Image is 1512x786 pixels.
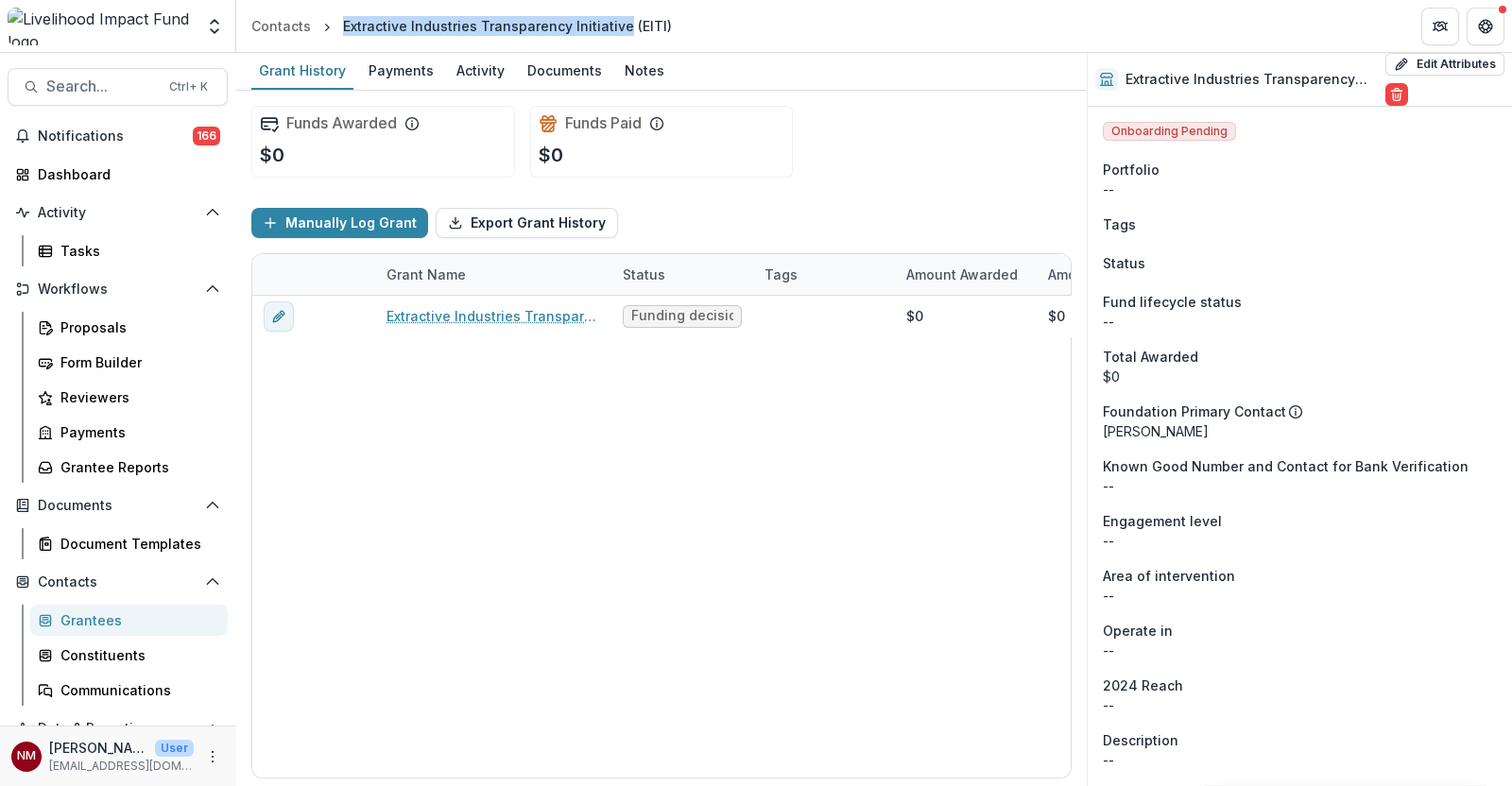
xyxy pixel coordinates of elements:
div: $0 [1048,306,1065,326]
div: Tags [753,254,895,295]
h2: Funds Awarded [286,114,397,132]
p: -- [1103,179,1497,199]
span: Total Awarded [1103,347,1198,367]
button: Open Activity [8,197,228,228]
div: Extractive Industries Transparency Initiative (EITI) [343,16,672,36]
a: Tasks [30,235,228,266]
p: -- [1103,312,1497,332]
span: Notifications [38,128,193,145]
div: Notes [617,57,672,84]
span: Engagement level [1103,511,1222,531]
a: Payments [361,53,441,90]
div: Communications [60,680,213,700]
div: Grant Name [375,254,611,295]
p: -- [1103,750,1497,770]
a: Document Templates [30,528,228,559]
div: Constituents [60,645,213,665]
span: Tags [1103,214,1136,234]
h2: Extractive Industries Transparency Initiative (EITI) [1125,72,1378,88]
button: Open Documents [8,490,228,521]
button: Manually Log Grant [251,208,428,238]
a: Form Builder [30,347,228,378]
a: Notes [617,53,672,90]
a: Proposals [30,312,228,343]
div: Grant Name [375,265,477,284]
span: Funding decision [631,308,733,324]
div: Contacts [251,16,311,36]
p: [EMAIL_ADDRESS][DOMAIN_NAME] [49,758,194,775]
p: [PERSON_NAME] [49,738,147,758]
span: Description [1103,730,1178,750]
div: Grantees [60,610,213,630]
a: Constituents [30,640,228,671]
span: 2024 Reach [1103,675,1183,695]
p: -- [1103,531,1497,551]
div: Amount Paid [1037,254,1178,295]
div: Status [611,265,677,284]
nav: breadcrumb [244,12,679,40]
span: Workflows [38,282,198,298]
a: Payments [30,417,228,448]
div: Reviewers [60,387,213,407]
span: Contacts [38,574,198,590]
span: Onboarding Pending [1103,122,1236,141]
button: Notifications166 [8,121,228,151]
span: Fund lifecycle status [1103,292,1242,312]
button: Open Contacts [8,567,228,597]
span: Documents [38,498,198,514]
div: Form Builder [60,352,213,372]
p: $0 [260,141,284,169]
p: -- [1103,641,1497,660]
button: edit [264,301,294,332]
span: Area of intervention [1103,566,1235,586]
button: Delete [1385,83,1408,106]
div: Status [611,254,753,295]
p: [PERSON_NAME] [1103,421,1497,441]
span: Known Good Number and Contact for Bank Verification [1103,456,1469,476]
span: Search... [46,77,158,95]
p: -- [1103,476,1497,496]
div: $0 [906,306,923,326]
button: Open Workflows [8,274,228,304]
div: Njeri Muthuri [17,750,36,762]
h2: Funds Paid [565,114,642,132]
span: 166 [193,127,220,145]
div: Activity [449,57,512,84]
button: Open entity switcher [201,8,228,45]
div: Grant History [251,57,353,84]
a: Grantee Reports [30,452,228,483]
div: Amount Awarded [895,265,1029,284]
div: Tags [753,265,809,284]
div: Tasks [60,241,213,261]
a: Dashboard [8,159,228,190]
a: Grantees [30,605,228,636]
button: Open Data & Reporting [8,713,228,743]
span: Status [1103,253,1145,273]
div: Proposals [60,317,213,337]
span: Portfolio [1103,160,1160,179]
div: Payments [60,422,213,442]
p: -- [1103,586,1497,606]
div: Document Templates [60,534,213,554]
div: Grantee Reports [60,457,213,477]
a: Communications [30,675,228,706]
span: Operate in [1103,621,1173,641]
p: User [155,740,194,757]
div: Dashboard [38,164,213,184]
a: Extractive Industries Transparency Initiative (EITI) - 2025 - Prospect [387,306,600,326]
a: Contacts [244,12,318,40]
button: Get Help [1467,8,1504,45]
span: Data & Reporting [38,721,198,737]
div: Ctrl + K [165,77,212,97]
a: Documents [520,53,610,90]
button: Edit Attributes [1385,53,1504,76]
img: Livelihood Impact Fund logo [8,8,194,45]
div: Amount Awarded [895,254,1037,295]
p: -- [1103,695,1497,715]
div: Documents [520,57,610,84]
div: Payments [361,57,441,84]
div: $0 [1103,367,1497,386]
